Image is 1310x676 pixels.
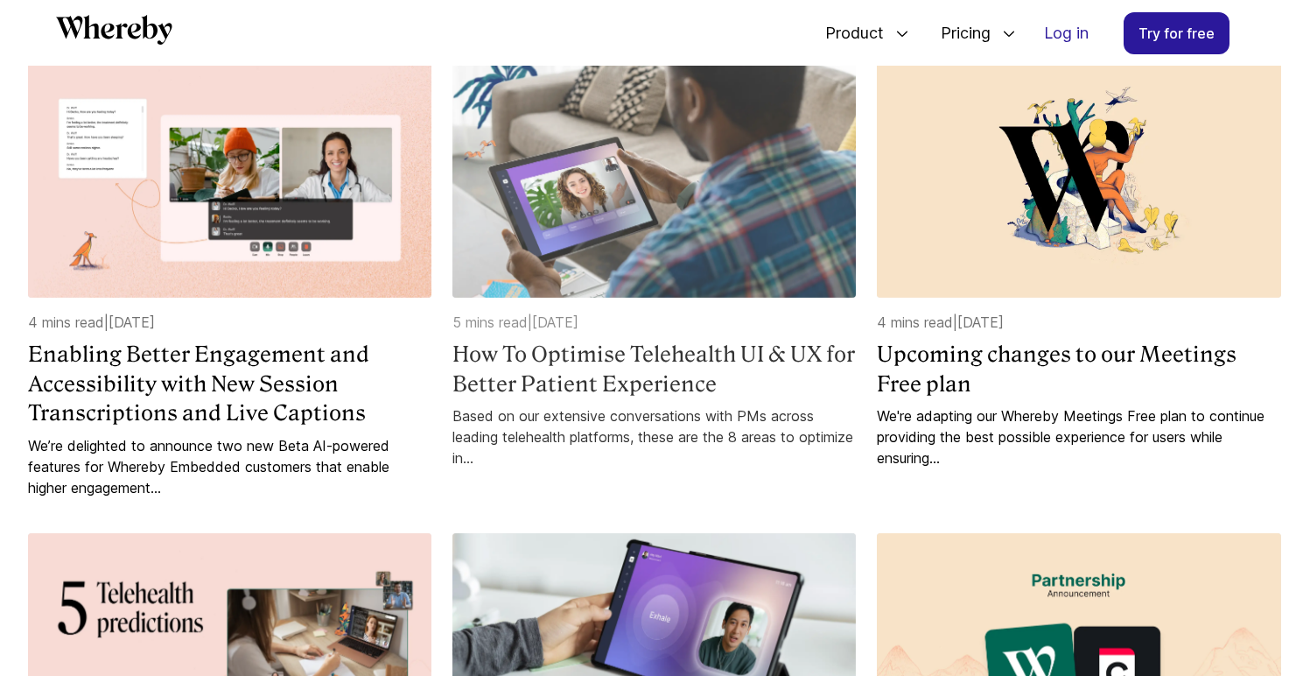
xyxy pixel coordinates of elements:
[1124,12,1229,54] a: Try for free
[877,340,1280,398] a: Upcoming changes to our Meetings Free plan
[452,340,856,398] a: How To Optimise Telehealth UI & UX for Better Patient Experience
[452,312,856,333] p: 5 mins read | [DATE]
[28,312,431,333] p: 4 mins read | [DATE]
[56,15,172,45] svg: Whereby
[877,312,1280,333] p: 4 mins read | [DATE]
[877,405,1280,468] a: We're adapting our Whereby Meetings Free plan to continue providing the best possible experience ...
[452,405,856,468] a: Based on our extensive conversations with PMs across leading telehealth platforms, these are the ...
[923,4,995,62] span: Pricing
[808,4,888,62] span: Product
[1030,13,1103,53] a: Log in
[28,340,431,428] a: Enabling Better Engagement and Accessibility with New Session Transcriptions and Live Captions
[56,15,172,51] a: Whereby
[28,435,431,498] a: We’re delighted to announce two new Beta AI-powered features for Whereby Embedded customers that ...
